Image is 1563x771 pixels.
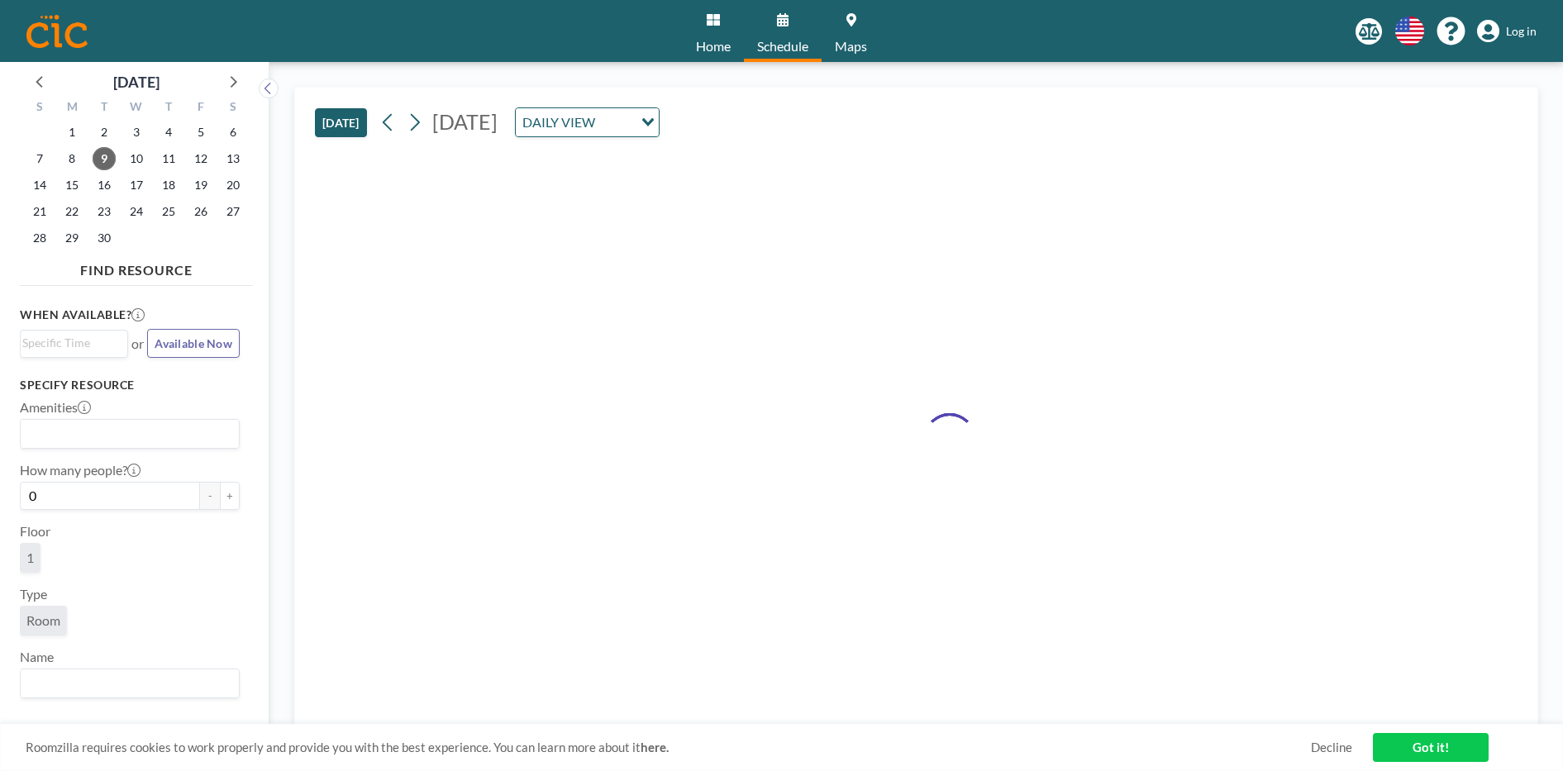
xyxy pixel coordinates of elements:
label: Floor [20,523,50,540]
span: Wednesday, September 3, 2025 [125,121,148,144]
span: Saturday, September 13, 2025 [222,147,245,170]
span: Tuesday, September 23, 2025 [93,200,116,223]
span: Log in [1506,24,1537,39]
div: T [152,98,184,119]
span: Thursday, September 25, 2025 [157,200,180,223]
span: Room [26,612,60,629]
span: Roomzilla requires cookies to work properly and provide you with the best experience. You can lea... [26,740,1311,755]
div: Search for option [21,420,239,448]
span: Friday, September 5, 2025 [189,121,212,144]
a: Decline [1311,740,1352,755]
div: W [121,98,153,119]
span: Friday, September 19, 2025 [189,174,212,197]
span: Maps [835,40,867,53]
span: Monday, September 22, 2025 [60,200,83,223]
span: Wednesday, September 24, 2025 [125,200,148,223]
span: 1 [26,550,34,566]
div: S [217,98,249,119]
span: Schedule [757,40,808,53]
span: Friday, September 12, 2025 [189,147,212,170]
span: Saturday, September 20, 2025 [222,174,245,197]
span: Thursday, September 11, 2025 [157,147,180,170]
span: Tuesday, September 9, 2025 [93,147,116,170]
span: or [131,336,144,352]
input: Search for option [22,673,230,694]
span: Saturday, September 27, 2025 [222,200,245,223]
div: Search for option [516,108,659,136]
span: Monday, September 15, 2025 [60,174,83,197]
span: Saturday, September 6, 2025 [222,121,245,144]
span: Sunday, September 7, 2025 [28,147,51,170]
span: Tuesday, September 16, 2025 [93,174,116,197]
label: How many people? [20,462,141,478]
span: Friday, September 26, 2025 [189,200,212,223]
span: Monday, September 1, 2025 [60,121,83,144]
a: here. [641,740,669,754]
span: Monday, September 29, 2025 [60,226,83,250]
span: Available Now [155,336,232,350]
span: DAILY VIEW [519,112,598,133]
input: Search for option [22,334,118,352]
input: Search for option [600,112,631,133]
span: Wednesday, September 17, 2025 [125,174,148,197]
span: Wednesday, September 10, 2025 [125,147,148,170]
div: T [88,98,121,119]
img: organization-logo [26,15,88,48]
span: [DATE] [432,109,498,134]
h3: Specify resource [20,378,240,393]
div: M [56,98,88,119]
span: Sunday, September 21, 2025 [28,200,51,223]
label: Amenities [20,399,91,416]
button: [DATE] [315,108,367,137]
span: Tuesday, September 2, 2025 [93,121,116,144]
div: S [24,98,56,119]
div: F [184,98,217,119]
button: - [200,482,220,510]
label: Name [20,649,54,665]
div: Search for option [21,669,239,697]
span: Thursday, September 18, 2025 [157,174,180,197]
span: Thursday, September 4, 2025 [157,121,180,144]
div: [DATE] [113,70,160,93]
h4: FIND RESOURCE [20,255,253,278]
span: Tuesday, September 30, 2025 [93,226,116,250]
span: Sunday, September 14, 2025 [28,174,51,197]
div: Search for option [21,331,127,355]
input: Search for option [22,423,230,445]
button: Available Now [147,329,240,358]
button: + [220,482,240,510]
span: Monday, September 8, 2025 [60,147,83,170]
label: Type [20,586,47,602]
a: Log in [1477,20,1537,43]
span: Sunday, September 28, 2025 [28,226,51,250]
a: Got it! [1373,733,1489,762]
span: Home [696,40,731,53]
